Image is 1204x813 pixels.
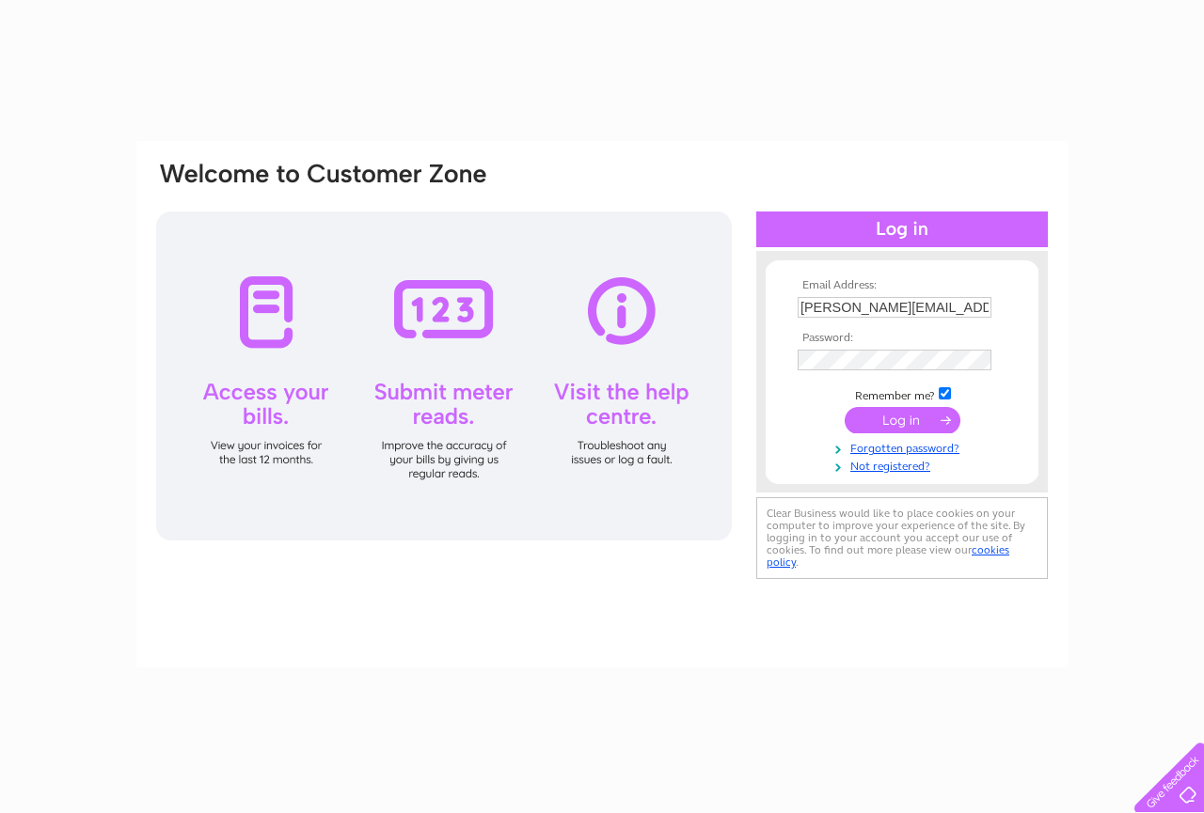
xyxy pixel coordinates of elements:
a: cookies policy [767,543,1009,569]
td: Remember me? [793,384,1011,403]
th: Password: [793,332,1011,345]
a: Not registered? [798,456,1011,474]
a: Forgotten password? [798,438,1011,456]
th: Email Address: [793,279,1011,292]
input: Submit [845,407,960,433]
div: Clear Business would like to place cookies on your computer to improve your experience of the sit... [756,497,1048,579]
